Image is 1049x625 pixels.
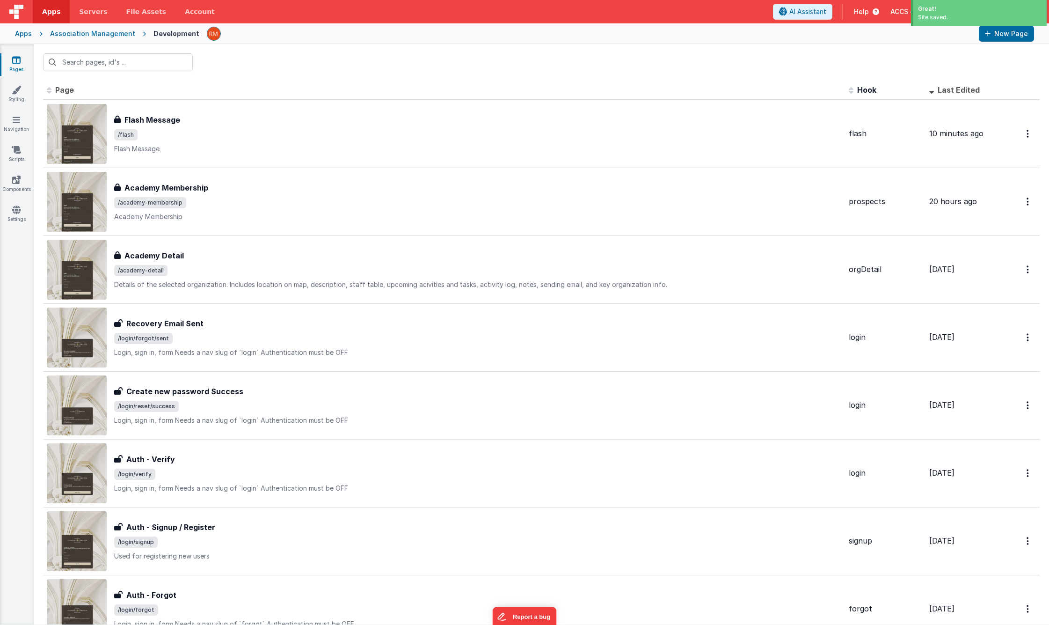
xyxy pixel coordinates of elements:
[890,7,917,16] span: ACCS —
[1021,124,1036,143] button: Options
[114,348,841,357] p: Login, sign in, form Needs a nav slug of `login` Authentication must be OFF
[918,5,1042,13] div: Great!
[1021,531,1036,551] button: Options
[1021,463,1036,483] button: Options
[929,400,954,410] span: [DATE]
[126,522,215,533] h3: Auth - Signup / Register
[773,4,832,20] button: AI Assistant
[126,7,167,16] span: File Assets
[929,536,954,545] span: [DATE]
[114,469,155,480] span: /login/verify
[929,197,977,206] span: 20 hours ago
[50,29,135,38] div: Association Management
[857,85,876,95] span: Hook
[114,551,841,561] p: Used for registering new users
[126,386,243,397] h3: Create new password Success
[789,7,826,16] span: AI Assistant
[114,333,173,344] span: /login/forgot/sent
[126,589,176,601] h3: Auth - Forgot
[929,129,983,138] span: 10 minutes ago
[849,603,922,614] div: forgot
[929,468,954,478] span: [DATE]
[42,7,60,16] span: Apps
[114,129,138,140] span: /flash
[849,264,922,275] div: orgDetail
[124,182,208,193] h3: Academy Membership
[1021,192,1036,211] button: Options
[207,27,220,40] img: 1e10b08f9103151d1000344c2f9be56b
[55,85,74,95] span: Page
[114,280,841,289] p: Details of the selected organization. Includes location on map, description, staff table, upcomin...
[114,537,158,548] span: /login/signup
[849,468,922,478] div: login
[15,29,32,38] div: Apps
[124,114,180,125] h3: Flash Message
[849,128,922,139] div: flash
[114,401,179,412] span: /login/reset/success
[929,332,954,342] span: [DATE]
[929,265,954,274] span: [DATE]
[849,196,922,207] div: prospects
[153,29,199,38] div: Development
[114,604,158,616] span: /login/forgot
[114,416,841,425] p: Login, sign in, form Needs a nav slug of `login` Authentication must be OFF
[114,144,841,154] p: Flash Message
[126,454,175,465] h3: Auth - Verify
[929,604,954,613] span: [DATE]
[43,53,193,71] input: Search pages, id's ...
[849,400,922,411] div: login
[114,265,168,276] span: /academy-detail
[854,7,869,16] span: Help
[114,197,186,208] span: /academy-membership
[890,7,1042,16] button: ACCS — [EMAIL_ADDRESS][DOMAIN_NAME]
[1021,328,1036,347] button: Options
[79,7,107,16] span: Servers
[849,536,922,546] div: signup
[114,484,841,493] p: Login, sign in, form Needs a nav slug of `login` Authentication must be OFF
[1021,396,1036,415] button: Options
[1021,599,1036,618] button: Options
[979,26,1034,42] button: New Page
[114,212,841,221] p: Academy Membership
[126,318,204,329] h3: Recovery Email Sent
[938,85,980,95] span: Last Edited
[849,332,922,343] div: login
[918,13,1042,22] div: Site saved.
[124,250,184,261] h3: Academy Detail
[1021,260,1036,279] button: Options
